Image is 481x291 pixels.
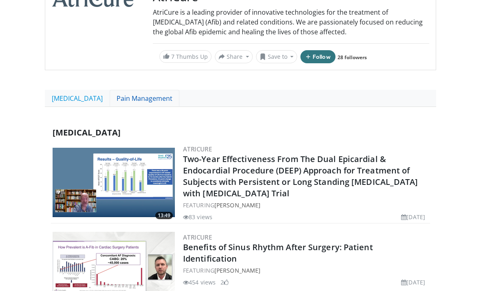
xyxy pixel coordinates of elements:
[53,127,121,138] span: [MEDICAL_DATA]
[45,90,110,107] a: [MEDICAL_DATA]
[214,267,260,274] a: [PERSON_NAME]
[256,50,298,63] button: Save to
[401,213,425,221] li: [DATE]
[110,90,179,107] a: Pain Management
[221,278,229,287] li: 2
[338,54,367,61] a: 28 followers
[53,148,175,217] a: 13:49
[214,201,260,209] a: [PERSON_NAME]
[183,213,212,221] li: 83 views
[401,278,425,287] li: [DATE]
[159,50,212,63] a: 7 Thumbs Up
[153,7,429,37] div: AtriCure is a leading provider of innovative technologies for the treatment of [MEDICAL_DATA] (Af...
[183,201,428,209] div: FEATURING
[215,50,253,63] button: Share
[183,233,212,241] a: AtriCure
[53,148,175,217] img: 91f4c4b6-c59e-46ea-b75c-4eae2205d57d.png.300x170_q85_crop-smart_upscale.png
[183,242,373,264] a: Benefits of Sinus Rhythm After Surgery: Patient Identification
[300,50,335,63] button: Follow
[155,212,173,219] span: 13:49
[183,153,418,199] a: Two-Year Effectiveness From The Dual Epicardial & Endocardial Procedure (DEEP) Approach for Treat...
[183,278,216,287] li: 454 views
[171,53,174,60] span: 7
[183,266,428,275] div: FEATURING
[183,145,212,153] a: AtriCure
